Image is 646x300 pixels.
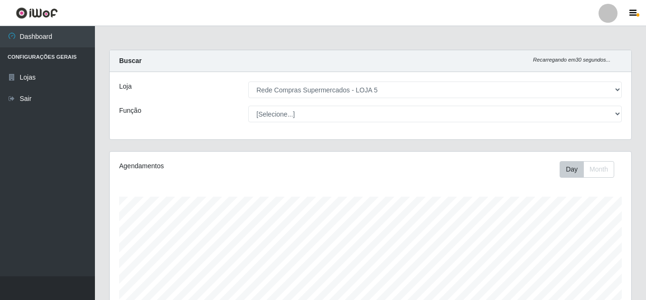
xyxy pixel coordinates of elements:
[119,57,141,64] strong: Buscar
[583,161,614,178] button: Month
[560,161,622,178] div: Toolbar with button groups
[16,7,58,19] img: CoreUI Logo
[119,161,320,171] div: Agendamentos
[560,161,584,178] button: Day
[119,106,141,116] label: Função
[119,82,131,91] label: Loja
[560,161,614,178] div: First group
[533,57,610,63] i: Recarregando em 30 segundos...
